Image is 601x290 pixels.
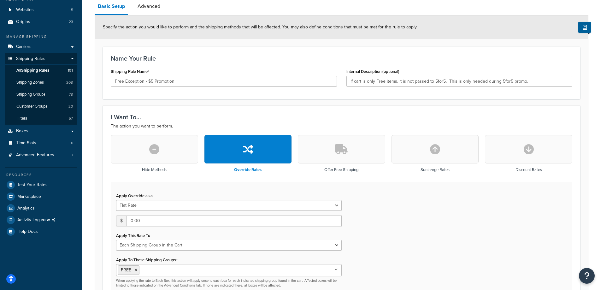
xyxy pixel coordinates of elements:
[16,152,54,158] span: Advanced Features
[16,80,44,85] span: Shipping Zones
[421,168,450,172] h3: Surcharge Rates
[5,4,77,16] a: Websites5
[5,53,77,65] a: Shipping Rules
[5,149,77,161] a: Advanced Features7
[5,172,77,178] div: Resources
[516,168,542,172] h3: Discount Rates
[5,179,77,191] a: Test Your Rates
[69,19,73,25] span: 23
[111,114,572,121] h3: I Want To...
[5,65,77,76] a: AllShipping Rules151
[16,128,28,134] span: Boxes
[5,53,77,125] li: Shipping Rules
[16,56,45,62] span: Shipping Rules
[5,113,77,124] li: Filters
[17,216,58,224] span: Activity Log
[5,16,77,28] li: Origins
[17,229,38,234] span: Help Docs
[116,216,127,226] span: $
[5,89,77,100] a: Shipping Groups78
[17,182,48,188] span: Test Your Rates
[71,152,73,158] span: 7
[579,268,595,284] button: Open Resource Center
[41,217,58,222] span: NEW
[16,104,47,109] span: Customer Groups
[5,226,77,237] a: Help Docs
[5,41,77,53] a: Carriers
[16,19,30,25] span: Origins
[71,140,73,146] span: 0
[103,24,417,30] span: Specify the action you would like to perform and the shipping methods that will be affected. You ...
[142,168,167,172] h3: Hide Methods
[116,193,153,198] label: Apply Override as a
[5,137,77,149] a: Time Slots0
[16,92,45,97] span: Shipping Groups
[5,101,77,112] a: Customer Groups20
[5,77,77,88] a: Shipping Zones208
[111,122,572,130] p: The action you want to perform.
[5,89,77,100] li: Shipping Groups
[324,168,358,172] h3: Offer Free Shipping
[5,34,77,39] div: Manage Shipping
[5,214,77,226] li: [object Object]
[16,140,36,146] span: Time Slots
[68,68,73,73] span: 151
[578,22,591,33] button: Show Help Docs
[5,214,77,226] a: Activity LogNEW
[16,68,49,73] span: All Shipping Rules
[116,233,150,238] label: Apply This Rate To
[71,7,73,13] span: 5
[116,257,178,263] label: Apply To These Shipping Groups
[111,69,149,74] label: Shipping Rule Name
[5,203,77,214] a: Analytics
[16,7,34,13] span: Websites
[69,116,73,121] span: 57
[5,16,77,28] a: Origins23
[121,267,131,273] span: FREE
[111,55,572,62] h3: Name Your Rule
[5,77,77,88] li: Shipping Zones
[17,194,41,199] span: Marketplace
[5,149,77,161] li: Advanced Features
[17,206,35,211] span: Analytics
[5,101,77,112] li: Customer Groups
[16,44,32,50] span: Carriers
[116,278,342,288] p: When applying the rate to Each Box, this action will apply once to each box for each indicated sh...
[68,104,73,109] span: 20
[66,80,73,85] span: 208
[5,125,77,137] a: Boxes
[69,92,73,97] span: 78
[346,69,399,74] label: Internal Description (optional)
[234,168,262,172] h3: Override Rates
[5,137,77,149] li: Time Slots
[16,116,27,121] span: Filters
[5,191,77,202] a: Marketplace
[5,4,77,16] li: Websites
[5,113,77,124] a: Filters57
